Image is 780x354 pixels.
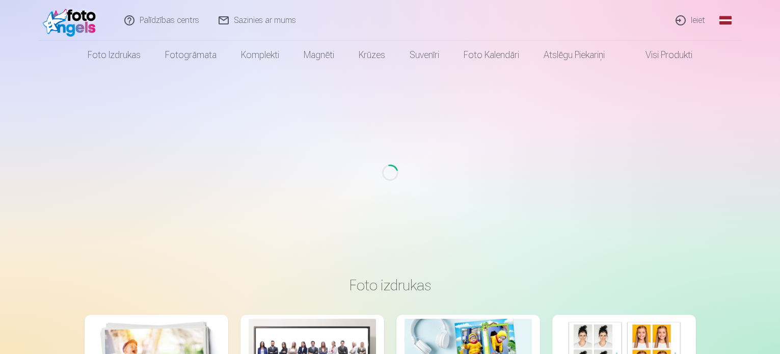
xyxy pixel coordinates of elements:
h3: Foto izdrukas [93,276,688,294]
a: Komplekti [229,41,291,69]
a: Atslēgu piekariņi [531,41,617,69]
a: Foto kalendāri [451,41,531,69]
a: Krūzes [346,41,397,69]
a: Suvenīri [397,41,451,69]
a: Foto izdrukas [75,41,153,69]
a: Magnēti [291,41,346,69]
img: /fa1 [43,4,101,37]
a: Fotogrāmata [153,41,229,69]
a: Visi produkti [617,41,705,69]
